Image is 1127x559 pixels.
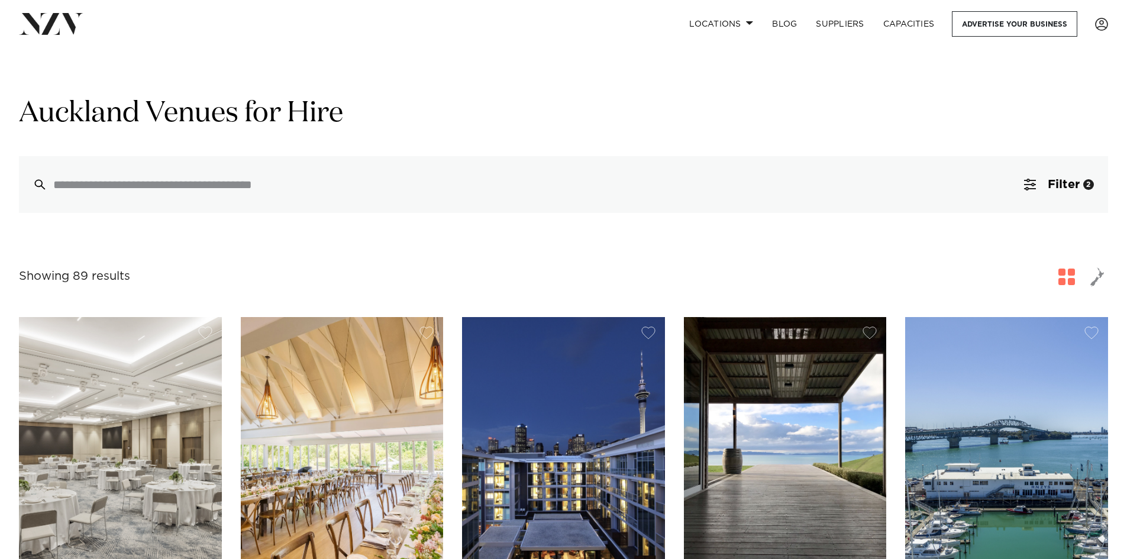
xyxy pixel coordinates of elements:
a: Advertise your business [952,11,1077,37]
a: BLOG [763,11,806,37]
a: Capacities [874,11,944,37]
img: nzv-logo.png [19,13,83,34]
div: Showing 89 results [19,267,130,286]
h1: Auckland Venues for Hire [19,95,1108,133]
a: Locations [680,11,763,37]
a: SUPPLIERS [806,11,873,37]
button: Filter2 [1010,156,1108,213]
span: Filter [1048,179,1080,190]
div: 2 [1083,179,1094,190]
